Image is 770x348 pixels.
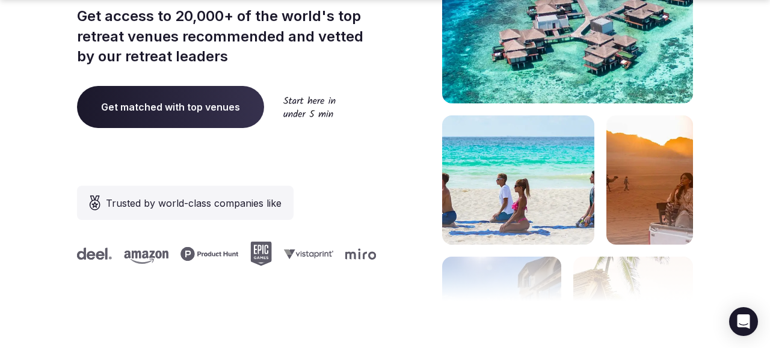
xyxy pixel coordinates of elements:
[248,242,269,266] svg: Epic Games company logo
[77,6,380,67] p: Get access to 20,000+ of the world's top retreat venues recommended and vetted by our retreat lea...
[282,249,331,259] svg: Vistaprint company logo
[283,96,336,117] img: Start here in under 5 min
[606,115,693,245] img: woman sitting in back of truck with camels
[343,248,374,260] svg: Miro company logo
[729,307,758,336] div: Open Intercom Messenger
[77,86,264,128] a: Get matched with top venues
[106,196,282,210] span: Trusted by world-class companies like
[442,115,594,245] img: yoga on tropical beach
[75,248,109,260] svg: Deel company logo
